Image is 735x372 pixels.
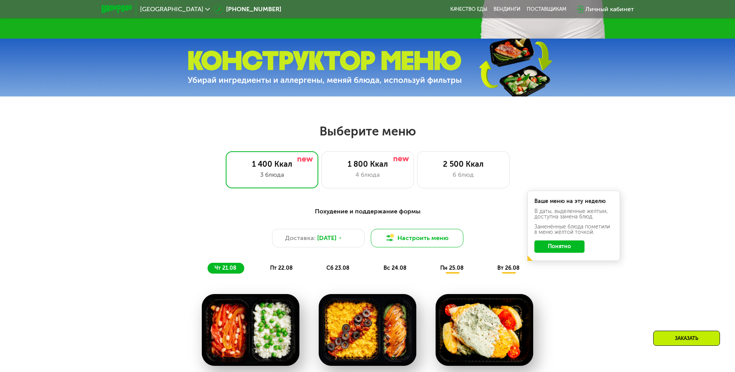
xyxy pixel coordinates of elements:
[329,159,406,169] div: 1 800 Ккал
[285,233,316,243] span: Доставка:
[371,229,463,247] button: Настроить меню
[653,331,720,346] div: Заказать
[493,6,520,12] a: Вендинги
[215,265,237,271] span: чт 21.08
[585,5,634,14] div: Личный кабинет
[534,199,613,204] div: Ваше меню на эту неделю
[234,159,310,169] div: 1 400 Ккал
[140,6,203,12] span: [GEOGRAPHIC_DATA]
[425,170,502,179] div: 6 блюд
[329,170,406,179] div: 4 блюда
[440,265,464,271] span: пн 25.08
[317,233,336,243] span: [DATE]
[384,265,407,271] span: вс 24.08
[270,265,293,271] span: пт 22.08
[497,265,520,271] span: вт 26.08
[534,209,613,220] div: В даты, выделенные желтым, доступна замена блюд.
[425,159,502,169] div: 2 500 Ккал
[450,6,487,12] a: Качество еды
[534,240,585,253] button: Понятно
[326,265,350,271] span: сб 23.08
[139,207,596,216] div: Похудение и поддержание формы
[534,224,613,235] div: Заменённые блюда пометили в меню жёлтой точкой.
[25,123,710,139] h2: Выберите меню
[214,5,281,14] a: [PHONE_NUMBER]
[527,6,566,12] div: поставщикам
[234,170,310,179] div: 3 блюда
